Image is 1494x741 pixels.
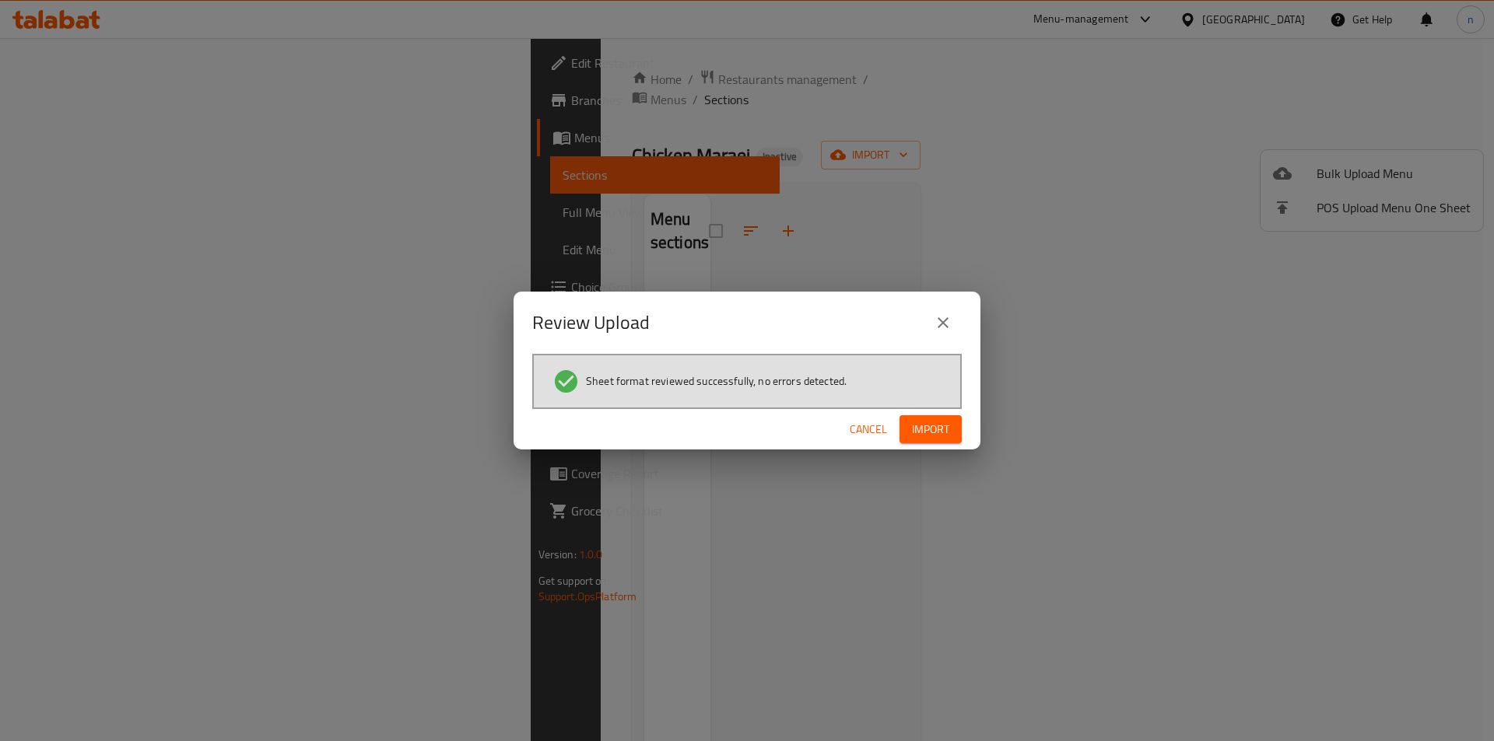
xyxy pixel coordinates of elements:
[912,420,949,439] span: Import
[843,415,893,444] button: Cancel
[586,373,847,389] span: Sheet format reviewed successfully, no errors detected.
[850,420,887,439] span: Cancel
[532,310,650,335] h2: Review Upload
[900,415,962,444] button: Import
[924,304,962,341] button: close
